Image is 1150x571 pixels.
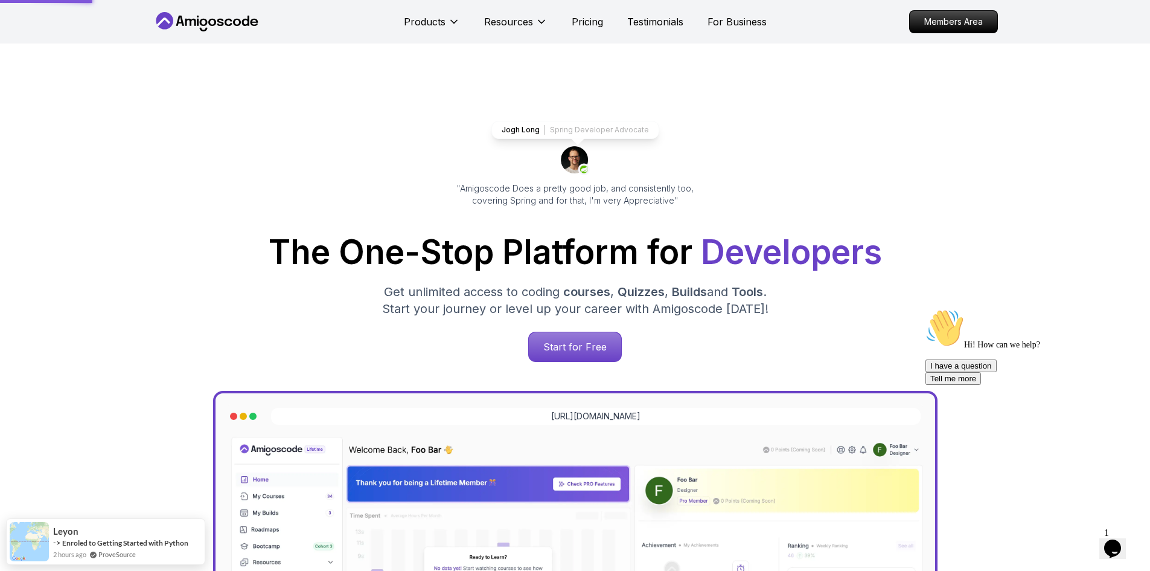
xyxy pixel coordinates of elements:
[529,332,621,361] p: Start for Free
[53,526,78,537] span: leyon
[5,68,60,81] button: Tell me more
[10,522,49,561] img: provesource social proof notification image
[921,304,1138,517] iframe: chat widget
[618,285,665,299] span: Quizzes
[404,15,460,39] button: Products
[528,332,622,362] a: Start for Free
[404,15,446,29] p: Products
[551,410,640,422] a: [URL][DOMAIN_NAME]
[910,11,997,33] p: Members Area
[5,36,120,45] span: Hi! How can we help?
[5,5,222,81] div: 👋Hi! How can we help?I have a questionTell me more
[5,5,43,44] img: :wave:
[53,549,86,560] span: 2 hours ago
[98,549,136,560] a: ProveSource
[572,15,603,29] a: Pricing
[484,15,533,29] p: Resources
[1099,523,1138,559] iframe: chat widget
[484,15,548,39] button: Resources
[563,285,610,299] span: courses
[708,15,767,29] a: For Business
[53,538,61,547] span: ->
[627,15,683,29] a: Testimonials
[909,10,998,33] a: Members Area
[372,283,778,317] p: Get unlimited access to coding , , and . Start your journey or level up your career with Amigosco...
[62,538,188,547] a: Enroled to Getting Started with Python
[5,56,76,68] button: I have a question
[672,285,707,299] span: Builds
[732,285,763,299] span: Tools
